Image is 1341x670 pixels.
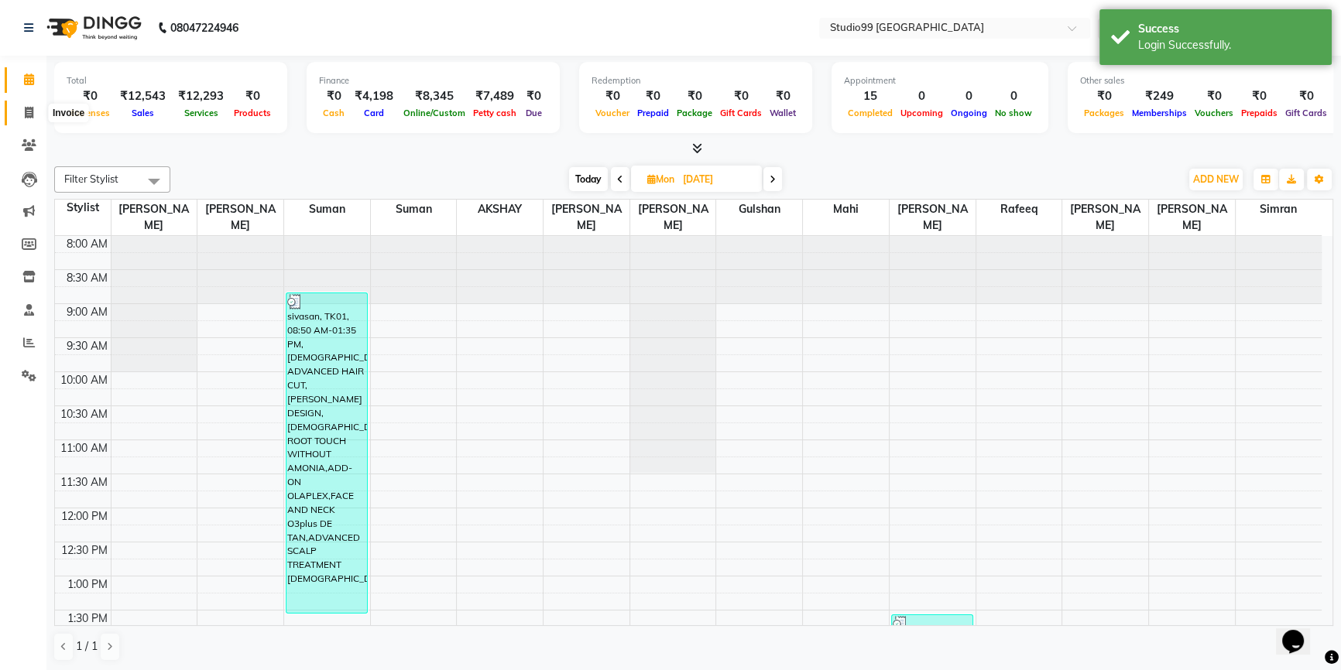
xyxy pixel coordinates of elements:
[766,87,800,105] div: ₹0
[67,74,275,87] div: Total
[569,167,608,191] span: Today
[63,338,111,354] div: 9:30 AM
[1191,87,1237,105] div: ₹0
[170,6,238,50] b: 08047224946
[1237,87,1281,105] div: ₹0
[947,108,991,118] span: Ongoing
[1189,169,1243,190] button: ADD NEW
[522,108,546,118] span: Due
[678,168,756,191] input: 2025-09-01
[890,200,976,235] span: [PERSON_NAME]
[643,173,678,185] span: Mon
[1138,37,1320,53] div: Login Successfully.
[319,74,547,87] div: Finance
[766,108,800,118] span: Wallet
[319,108,348,118] span: Cash
[172,87,230,105] div: ₹12,293
[230,87,275,105] div: ₹0
[64,610,111,627] div: 1:30 PM
[63,270,111,286] div: 8:30 AM
[633,87,673,105] div: ₹0
[592,74,800,87] div: Redemption
[544,200,629,235] span: [PERSON_NAME]
[1080,108,1128,118] span: Packages
[111,200,197,235] span: [PERSON_NAME]
[469,108,520,118] span: Petty cash
[469,87,520,105] div: ₹7,489
[400,87,469,105] div: ₹8,345
[803,200,889,219] span: mahi
[520,87,547,105] div: ₹0
[844,74,1036,87] div: Appointment
[58,508,111,525] div: 12:00 PM
[348,87,400,105] div: ₹4,198
[991,108,1036,118] span: No show
[630,200,716,235] span: [PERSON_NAME]
[230,108,275,118] span: Products
[592,87,633,105] div: ₹0
[57,372,111,388] div: 10:00 AM
[716,108,766,118] span: Gift Cards
[286,293,367,613] div: sivasan, TK01, 08:50 AM-01:35 PM, [DEMOGRAPHIC_DATA] ADVANCED HAIR CUT,[PERSON_NAME] DESIGN,[DEMO...
[57,440,111,456] div: 11:00 AM
[1128,108,1191,118] span: Memberships
[371,200,457,219] span: Suman
[284,200,370,219] span: Suman
[1237,108,1281,118] span: Prepaids
[1281,87,1331,105] div: ₹0
[128,108,158,118] span: Sales
[114,87,172,105] div: ₹12,543
[64,576,111,593] div: 1:00 PM
[991,87,1036,105] div: 0
[1062,200,1148,235] span: [PERSON_NAME]
[76,638,98,655] span: 1 / 1
[947,87,991,105] div: 0
[63,236,111,252] div: 8:00 AM
[976,200,1062,219] span: Rafeeq
[897,87,947,105] div: 0
[716,87,766,105] div: ₹0
[1281,108,1331,118] span: Gift Cards
[673,87,716,105] div: ₹0
[67,87,114,105] div: ₹0
[57,474,111,491] div: 11:30 AM
[57,406,111,422] div: 10:30 AM
[592,108,633,118] span: Voucher
[64,173,118,185] span: Filter Stylist
[319,87,348,105] div: ₹0
[1080,74,1331,87] div: Other sales
[1080,87,1128,105] div: ₹0
[180,108,222,118] span: Services
[457,200,543,219] span: AKSHAY
[844,87,897,105] div: 15
[1138,21,1320,37] div: Success
[360,108,388,118] span: Card
[55,200,111,216] div: Stylist
[897,108,947,118] span: Upcoming
[716,200,802,219] span: Gulshan
[197,200,283,235] span: [PERSON_NAME]
[63,304,111,320] div: 9:00 AM
[633,108,673,118] span: Prepaid
[844,108,897,118] span: Completed
[58,542,111,559] div: 12:30 PM
[1236,200,1322,219] span: Simran
[39,6,146,50] img: logo
[1276,608,1326,655] iframe: chat widget
[673,108,716,118] span: Package
[1149,200,1235,235] span: [PERSON_NAME]
[1128,87,1191,105] div: ₹249
[49,104,88,122] div: Invoice
[1191,108,1237,118] span: Vouchers
[400,108,469,118] span: Online/Custom
[1193,173,1239,185] span: ADD NEW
